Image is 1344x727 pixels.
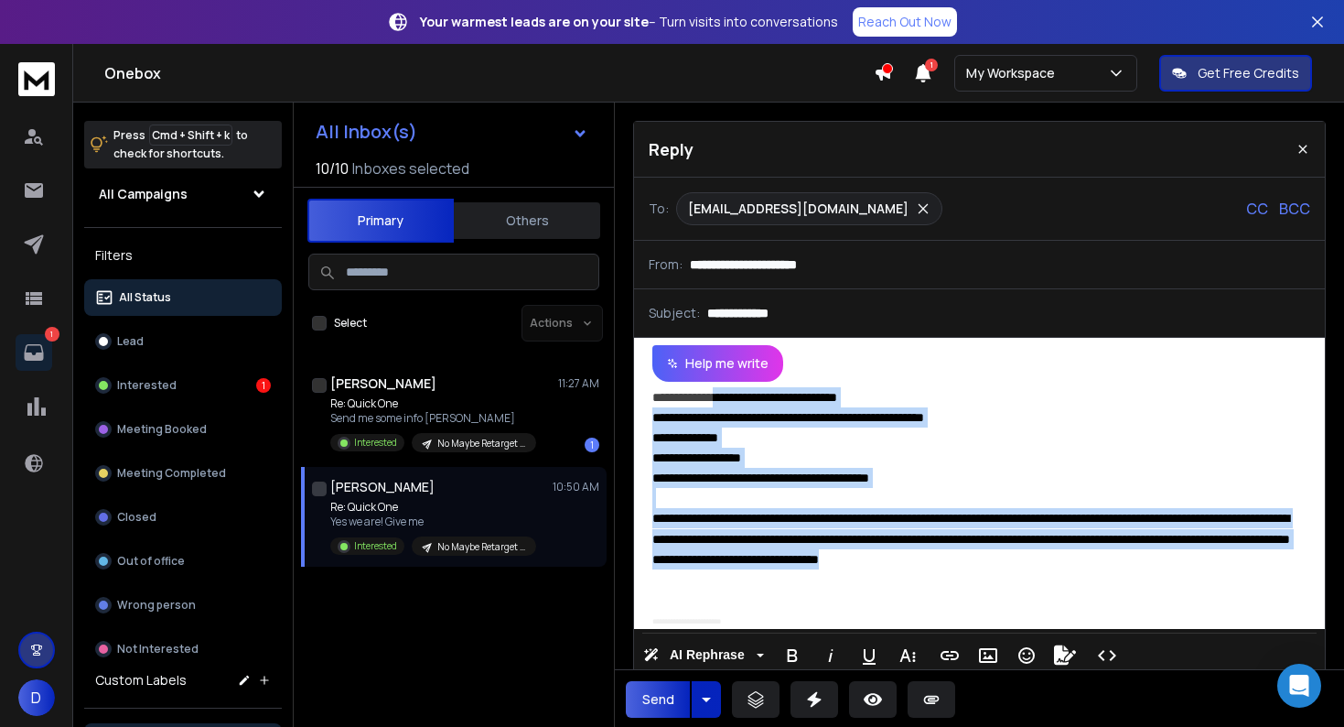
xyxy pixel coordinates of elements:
[307,199,454,243] button: Primary
[585,438,599,452] div: 1
[119,290,171,305] p: All Status
[84,243,282,268] h3: Filters
[117,598,196,613] p: Wrong person
[437,540,525,554] p: No Maybe Retarget Fall 2025
[84,367,282,404] button: Interested1
[95,671,187,689] h3: Custom Labels
[316,157,349,179] span: 10 / 10
[117,422,207,437] p: Meeting Booked
[1198,64,1299,82] p: Get Free Credits
[1277,664,1321,708] div: Open Intercom Messenger
[352,157,469,179] h3: Inboxes selected
[84,323,282,360] button: Lead
[84,631,282,667] button: Not Interested
[354,436,397,450] p: Interested
[334,316,367,331] label: Select
[117,510,156,525] p: Closed
[117,642,199,656] p: Not Interested
[117,554,185,569] p: Out of office
[149,125,232,146] span: Cmd + Shift + k
[16,334,52,371] a: 1
[330,478,435,496] h1: [PERSON_NAME]
[45,327,59,342] p: 1
[649,304,700,322] p: Subject:
[649,255,683,274] p: From:
[330,515,536,529] p: Yes we are! Give me
[354,539,397,553] p: Interested
[330,374,436,393] h1: [PERSON_NAME]
[18,679,55,716] button: D
[666,647,748,663] span: AI Rephrase
[553,480,599,494] p: 10:50 AM
[84,411,282,448] button: Meeting Booked
[420,13,649,30] strong: Your warmest leads are on your site
[330,500,536,515] p: Re: Quick One
[113,126,248,163] p: Press to check for shortcuts.
[99,185,188,203] h1: All Campaigns
[626,681,690,718] button: Send
[316,123,417,141] h1: All Inbox(s)
[84,279,282,316] button: All Status
[117,334,144,349] p: Lead
[652,345,783,382] button: Help me write
[966,64,1062,82] p: My Workspace
[1246,198,1268,220] p: CC
[858,13,952,31] p: Reach Out Now
[84,543,282,580] button: Out of office
[649,200,669,218] p: To:
[18,62,55,96] img: logo
[925,59,938,71] span: 1
[1279,198,1310,220] p: BCC
[558,376,599,391] p: 11:27 AM
[301,114,603,150] button: All Inbox(s)
[84,587,282,624] button: Wrong person
[437,437,525,450] p: No Maybe Retarget Fall 2025
[853,7,957,37] a: Reach Out Now
[84,455,282,492] button: Meeting Completed
[1090,637,1124,674] button: Code View
[330,411,536,426] p: Send me some info [PERSON_NAME]
[84,176,282,212] button: All Campaigns
[688,200,909,218] p: [EMAIL_ADDRESS][DOMAIN_NAME]
[454,201,600,241] button: Others
[640,637,768,674] button: AI Rephrase
[649,136,694,162] p: Reply
[117,378,177,393] p: Interested
[104,62,874,84] h1: Onebox
[256,378,271,393] div: 1
[117,466,226,481] p: Meeting Completed
[1159,55,1312,92] button: Get Free Credits
[330,396,536,411] p: Re: Quick One
[420,13,838,31] p: – Turn visits into conversations
[84,499,282,536] button: Closed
